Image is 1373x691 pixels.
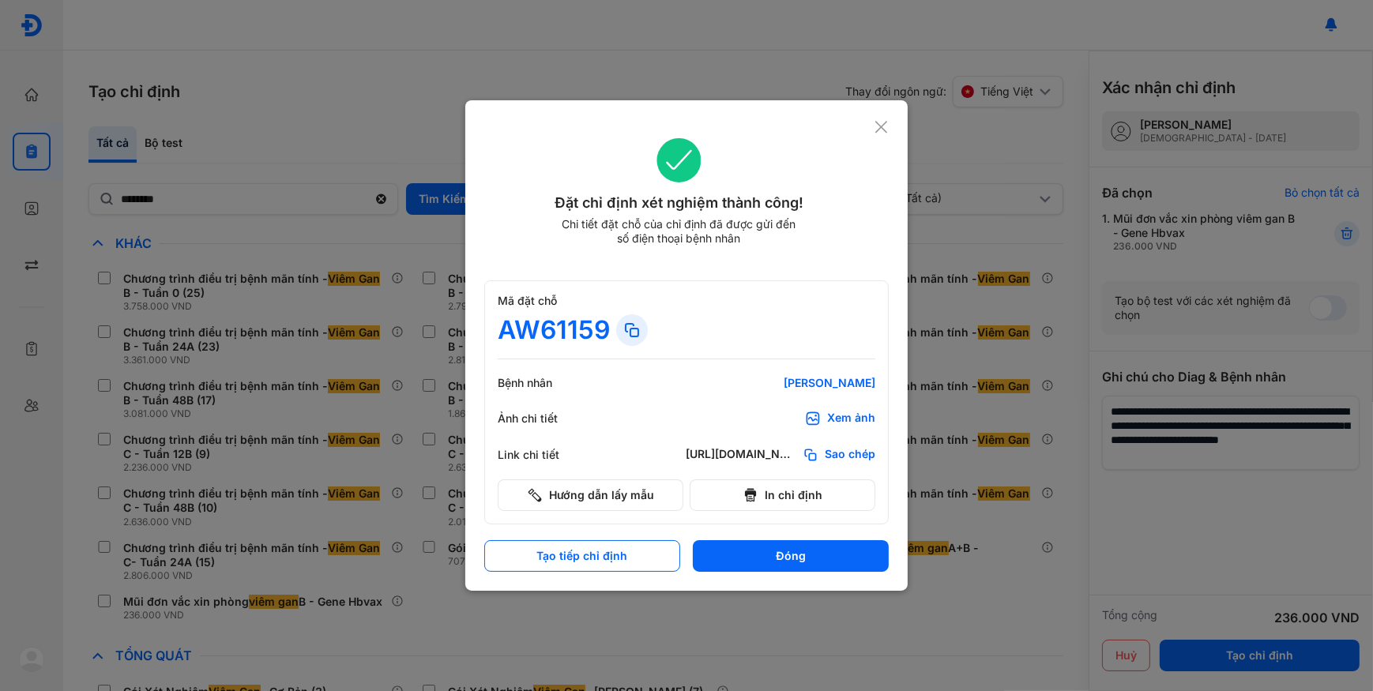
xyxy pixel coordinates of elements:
div: [PERSON_NAME] [686,376,875,390]
div: Bệnh nhân [498,376,592,390]
button: Hướng dẫn lấy mẫu [498,479,683,511]
div: Mã đặt chỗ [498,294,875,308]
div: Ảnh chi tiết [498,411,592,426]
div: Link chi tiết [498,448,592,462]
button: In chỉ định [690,479,875,511]
div: AW61159 [498,314,610,346]
div: Chi tiết đặt chỗ của chỉ định đã được gửi đến số điện thoại bệnh nhân [555,217,803,246]
div: Đặt chỉ định xét nghiệm thành công! [484,192,874,214]
button: Tạo tiếp chỉ định [484,540,680,572]
div: Xem ảnh [827,411,875,426]
span: Sao chép [825,447,875,463]
div: [URL][DOMAIN_NAME] [686,447,796,463]
button: Đóng [693,540,889,572]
